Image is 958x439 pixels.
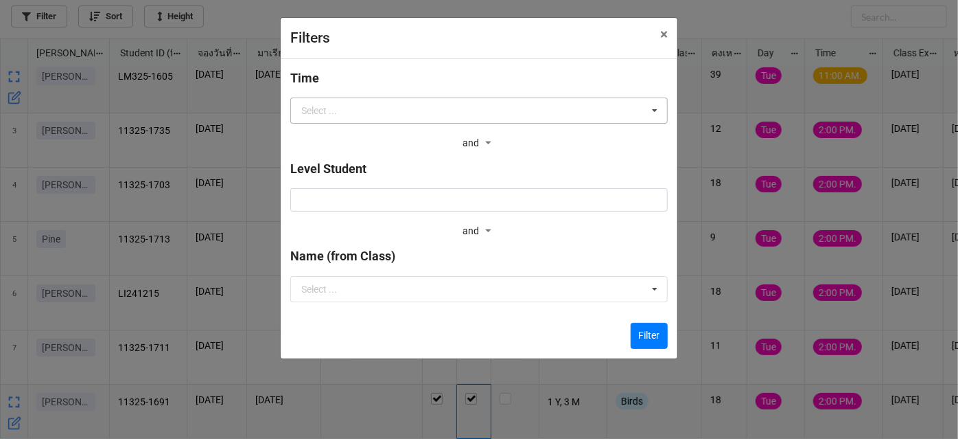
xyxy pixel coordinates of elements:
label: Level Student [290,159,366,179]
span: × [660,26,668,43]
div: and [463,133,495,154]
div: and [463,221,495,242]
button: Filter [631,323,668,349]
div: Select ... [301,284,337,294]
div: Select ... [301,106,337,115]
label: Name (from Class) [290,247,395,266]
div: Filters [290,27,630,49]
label: Time [290,69,319,88]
